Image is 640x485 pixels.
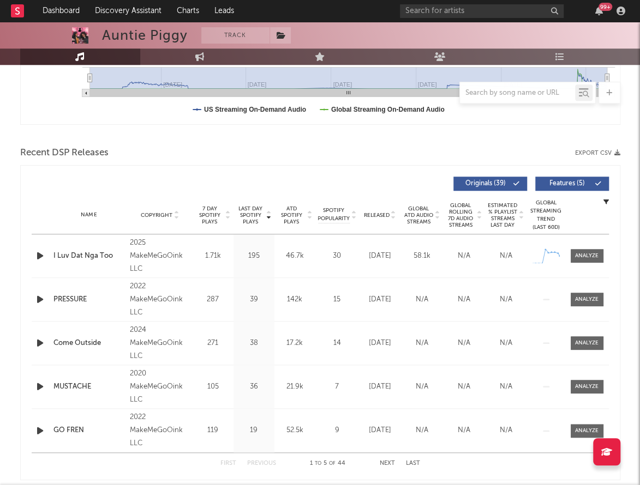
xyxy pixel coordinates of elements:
button: Track [201,27,270,44]
div: [DATE] [362,425,398,436]
button: Export CSV [575,150,620,156]
div: N/A [446,251,482,262]
span: of [329,461,336,466]
div: 142k [277,294,313,305]
div: 21.9k [277,381,313,392]
button: Features(5) [535,177,609,191]
span: Released [364,212,390,219]
text: Global Streaming On-Demand Audio [331,106,444,113]
a: I Luv Dat Nga Too [53,251,125,262]
div: 36 [236,381,272,392]
div: [DATE] [362,338,398,349]
div: 2020 MakeMeGoOink LLC [130,367,189,407]
span: Recent DSP Releases [20,147,109,160]
button: Originals(39) [453,177,527,191]
div: 58.1k [404,251,440,262]
div: 39 [236,294,272,305]
div: 1 5 44 [298,457,358,470]
div: N/A [446,425,482,436]
div: 38 [236,338,272,349]
span: Estimated % Playlist Streams Last Day [488,202,518,228]
div: N/A [488,251,524,262]
span: Global ATD Audio Streams [404,205,434,225]
div: 14 [318,338,356,349]
div: 52.5k [277,425,313,436]
div: N/A [404,338,440,349]
span: Features ( 5 ) [542,180,593,187]
text: US Streaming On-Demand Audio [204,106,306,113]
div: N/A [488,338,524,349]
div: 2024 MakeMeGoOink LLC [130,324,189,363]
span: 7 Day Spotify Plays [195,205,224,225]
div: 30 [318,251,356,262]
div: N/A [404,294,440,305]
div: 9 [318,425,356,436]
div: N/A [446,381,482,392]
div: 7 [318,381,356,392]
span: Originals ( 39 ) [460,180,511,187]
div: 119 [195,425,231,436]
div: N/A [404,425,440,436]
div: N/A [404,381,440,392]
div: 17.2k [277,338,313,349]
div: Name [53,211,125,219]
div: 2022 MakeMeGoOink LLC [130,411,189,450]
div: 271 [195,338,231,349]
span: Last Day Spotify Plays [236,205,265,225]
span: to [315,461,321,466]
div: N/A [446,338,482,349]
div: 105 [195,381,231,392]
div: 19 [236,425,272,436]
div: 2025 MakeMeGoOink LLC [130,237,189,276]
button: Last [406,460,420,466]
div: Global Streaming Trend (Last 60D) [530,199,563,232]
div: 46.7k [277,251,313,262]
div: N/A [488,425,524,436]
div: N/A [488,381,524,392]
span: Global Rolling 7D Audio Streams [446,202,476,228]
span: Copyright [141,212,172,219]
a: PRESSURE [53,294,125,305]
div: N/A [446,294,482,305]
div: 1.71k [195,251,231,262]
div: 195 [236,251,272,262]
span: ATD Spotify Plays [277,205,306,225]
span: Spotify Popularity [318,207,350,223]
button: 99+ [595,7,603,15]
div: [DATE] [362,381,398,392]
button: Next [380,460,395,466]
div: 2022 MakeMeGoOink LLC [130,280,189,319]
input: Search for artists [400,4,564,18]
a: MUSTACHE [53,381,125,392]
button: First [220,460,236,466]
div: 287 [195,294,231,305]
div: [DATE] [362,294,398,305]
input: Search by song name or URL [460,89,575,98]
button: Previous [247,460,276,466]
div: Auntie Piggy [102,27,188,44]
div: N/A [488,294,524,305]
div: 15 [318,294,356,305]
a: GO FREN [53,425,125,436]
div: 99 + [599,3,612,11]
div: [DATE] [362,251,398,262]
a: Come Outside [53,338,125,349]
